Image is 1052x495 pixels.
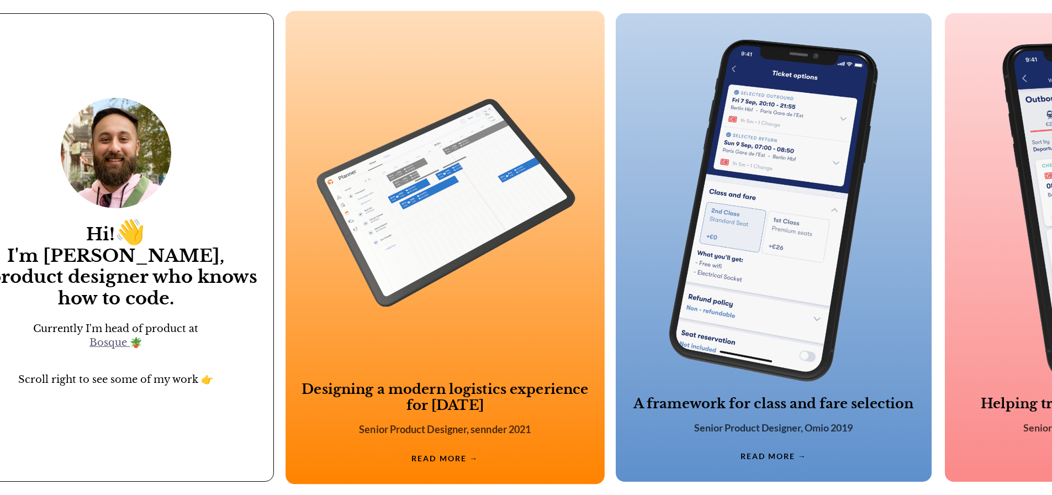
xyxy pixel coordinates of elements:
p: Senior Product Designer, sennder 2021 [299,423,591,435]
p: Currently I'm head of product at 🪴 [33,322,198,350]
img: project featured image [642,40,905,382]
a: Bosque [89,336,130,349]
p: READ MORE → [629,451,918,461]
p: READ MORE → [299,454,591,463]
h3: A framework for class and fare selection [629,396,918,412]
p: Senior Product Designer, Omio 2019 [629,422,918,434]
p: Scroll right to see some of my work 👉 [18,373,213,387]
h3: Designing a modern logistics experience for [DATE] [299,381,591,413]
span: 👋 [115,222,145,243]
img: project featured image [312,38,577,367]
